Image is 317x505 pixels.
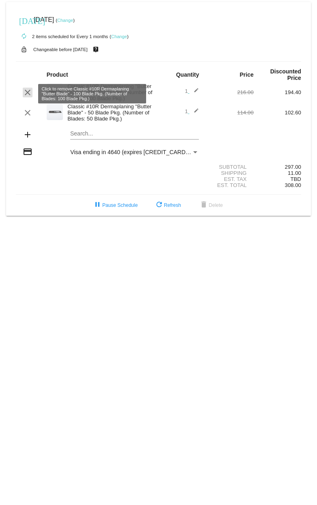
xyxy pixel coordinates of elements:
[16,34,108,39] small: 2 items scheduled for Every 1 months
[23,130,32,140] mat-icon: add
[192,198,229,213] button: Delete
[270,68,301,81] strong: Discounted Price
[254,110,301,116] div: 102.60
[199,200,209,210] mat-icon: delete
[93,202,138,208] span: Pause Schedule
[254,164,301,170] div: 297.00
[23,147,32,157] mat-icon: credit_card
[285,182,301,188] span: 308.00
[93,200,102,210] mat-icon: pause
[57,18,73,23] a: Change
[185,88,199,94] span: 1
[240,71,254,78] strong: Price
[19,44,29,55] mat-icon: lock_open
[176,71,199,78] strong: Quantity
[206,176,254,182] div: Est. Tax
[206,164,254,170] div: Subtotal
[47,104,63,120] img: dermaplanepro-10r-dermaplaning-blade-up-close.png
[291,176,301,182] span: TBD
[70,149,206,155] span: Visa ending in 4640 (expires [CREDIT_CARD_DATA])
[23,108,32,118] mat-icon: clear
[111,34,127,39] a: Change
[19,32,29,41] mat-icon: autorenew
[33,47,88,52] small: Changeable before [DATE]
[63,103,158,122] div: Classic #10R Dermaplaning "Butter Blade" - 50 Blade Pkg. (Number of Blades: 50 Blade Pkg.)
[47,71,68,78] strong: Product
[63,83,158,101] div: Classic #10R Dermaplaning "Butter Blade" - 100 Blade Pkg. (Number of Blades: 100 Blade Pkg.)
[206,170,254,176] div: Shipping
[70,149,199,155] mat-select: Payment Method
[148,198,188,213] button: Refresh
[56,18,75,23] small: ( )
[91,44,101,55] mat-icon: live_help
[288,170,301,176] span: 11.00
[189,88,199,97] mat-icon: edit
[154,202,181,208] span: Refresh
[86,198,144,213] button: Pause Schedule
[47,84,63,100] img: dermaplanepro-10r-dermaplaning-blade-up-close.png
[206,110,254,116] div: 114.00
[23,88,32,97] mat-icon: clear
[199,202,223,208] span: Delete
[206,182,254,188] div: Est. Total
[110,34,129,39] small: ( )
[189,108,199,118] mat-icon: edit
[70,131,199,137] input: Search...
[154,200,164,210] mat-icon: refresh
[254,89,301,95] div: 194.40
[185,108,199,114] span: 1
[19,15,29,25] mat-icon: [DATE]
[206,89,254,95] div: 216.00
